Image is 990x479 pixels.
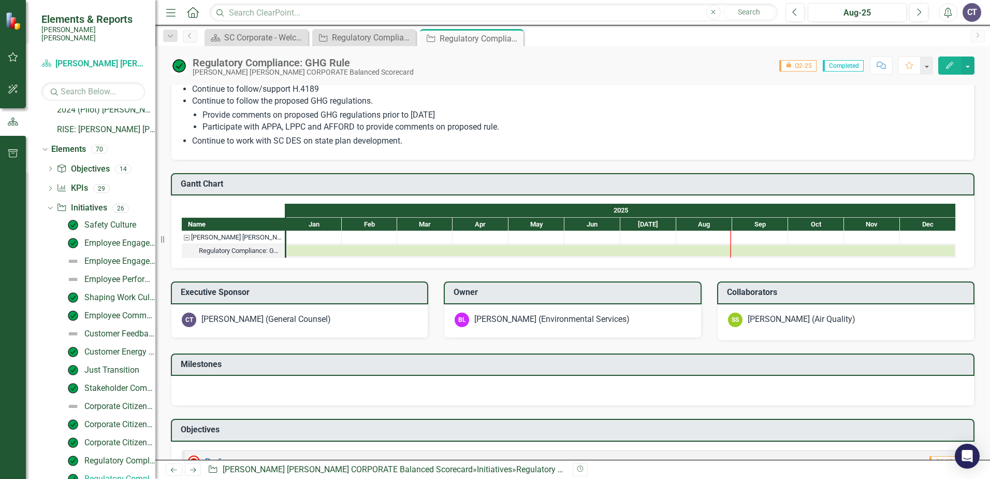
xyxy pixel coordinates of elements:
div: Name [182,218,285,231]
a: Customer Feedback [64,326,155,342]
div: Regulatory Compliance: FERC 881 [84,456,155,466]
div: Jun [564,218,620,231]
input: Search ClearPoint... [210,4,778,22]
a: Initiatives [56,202,107,214]
a: RISE: [PERSON_NAME] [PERSON_NAME] Recognizing Innovation, Safety and Excellence [57,124,155,136]
img: On Target [67,455,79,467]
img: On Target [67,418,79,431]
div: Regulatory Compliance: FERC 881 [332,31,413,44]
li: Provide comments on proposed GHG regulations prior to [DATE] [202,109,964,121]
a: Corporate Citizenship: Economic Development [64,416,155,433]
a: Employee Engagement - Action Plans [64,235,155,251]
div: Santee Cooper CORPORATE Balanced Scorecard [182,231,285,244]
div: Customer Feedback [84,329,155,339]
button: Aug-25 [808,3,907,22]
div: SS [728,313,742,327]
div: Stakeholder Communications [84,384,155,393]
span: Search [738,8,760,16]
div: Corporate Citizenship: Supplier Diversity [84,438,155,447]
div: Regulatory Compliance: GHG Rule [516,464,640,474]
div: Employee Communications [84,311,155,320]
div: 2025 [286,204,956,217]
img: On Target [67,346,79,358]
a: [PERSON_NAME] [PERSON_NAME] CORPORATE Balanced Scorecard [41,58,145,70]
a: [PERSON_NAME] [PERSON_NAME] CORPORATE Balanced Scorecard [223,464,473,474]
img: On Target [67,291,79,304]
div: Employee Engagement - Action Plans [84,238,155,248]
div: Just Transition [84,365,139,375]
div: Mar [397,218,453,231]
div: Task: Santee Cooper CORPORATE Balanced Scorecard Start date: 2025-01-01 End date: 2025-01-02 [182,231,285,244]
a: Employee Communications [64,307,155,324]
div: Sep [732,218,788,231]
a: Stakeholder Communications [64,380,155,397]
div: Apr [453,218,508,231]
a: Employee Performance Management [64,271,155,288]
button: CT [963,3,981,22]
div: Task: Start date: 2025-01-01 End date: 2025-12-31 [182,244,285,258]
span: Q2-25 [929,456,957,468]
h3: Collaborators [727,288,968,297]
div: [PERSON_NAME] (Air Quality) [748,314,855,326]
img: On Target [67,219,79,231]
img: ClearPoint Strategy [5,11,24,31]
div: Corporate Citizenship: Economic Development [84,420,155,429]
img: On Target [67,237,79,249]
a: Corporate Citizenship: Supplier Diversity [64,434,155,451]
div: Jul [620,218,676,231]
li: Continue to follow/support H.4189 [192,83,964,95]
a: Customer Energy Management [64,344,155,360]
span: Q2-25 [779,60,817,72]
div: Employee Performance Management [84,275,155,284]
img: On Target [67,364,79,376]
img: Not Defined [67,328,79,340]
div: Aug-25 [811,7,903,19]
a: 2024 (Pilot) [PERSON_NAME] [PERSON_NAME] Corporate Scorecard [57,104,155,116]
span: Elements & Reports [41,13,145,25]
a: Initiatives [477,464,512,474]
h3: Owner [454,288,695,297]
div: Feb [342,218,397,231]
div: Dec [900,218,956,231]
a: KPIs [56,182,88,194]
div: [PERSON_NAME] [PERSON_NAME] CORPORATE Balanced Scorecard [193,68,414,76]
div: Open Intercom Messenger [955,444,980,469]
div: Jan [286,218,342,231]
a: Safety Culture [64,217,136,233]
div: May [508,218,564,231]
div: » » [208,464,565,476]
h3: Gantt Chart [181,179,968,189]
a: Shaping Work Culture [64,289,155,306]
div: Safety Culture [84,220,136,230]
img: Not Defined [67,400,79,413]
img: High Alert [187,455,200,468]
div: Task: Start date: 2025-01-01 End date: 2025-12-31 [287,245,955,256]
div: Regulatory Compliance: GHG Rule [440,32,521,45]
div: 14 [115,164,132,173]
div: SC Corporate - Welcome to ClearPoint [224,31,305,44]
img: On Target [67,309,79,322]
div: Regulatory Compliance: GHG Rule [193,57,414,68]
div: 70 [91,145,108,153]
li: Participate with APPA, LPPC and AFFORD to provide comments on proposed rule. [202,121,964,133]
span: Completed [823,60,864,72]
div: Customer Energy Management [84,347,155,357]
li: Continue to follow the proposed GHG regulations. [192,95,964,133]
div: 29 [93,184,110,193]
div: 26 [112,204,129,213]
input: Search Below... [41,82,145,101]
a: Regulatory Compliance: FERC 881 [64,453,155,469]
div: Employee Engagement - Conduct Gallup Survey [84,257,155,266]
div: Nov [844,218,900,231]
a: Corporate Citizenship: Community Outreach [64,398,155,415]
div: [PERSON_NAME] (General Counsel) [201,314,331,326]
a: Employee Engagement - Conduct Gallup Survey [64,253,155,270]
div: [PERSON_NAME] [PERSON_NAME] CORPORATE Balanced Scorecard [191,231,282,244]
div: Regulatory Compliance: GHG Rule [182,244,285,258]
div: Corporate Citizenship: Community Outreach [84,402,155,411]
a: SC Corporate - Welcome to ClearPoint [207,31,305,44]
h3: Milestones [181,360,968,369]
a: Objectives [56,163,109,175]
button: Search [723,5,775,20]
